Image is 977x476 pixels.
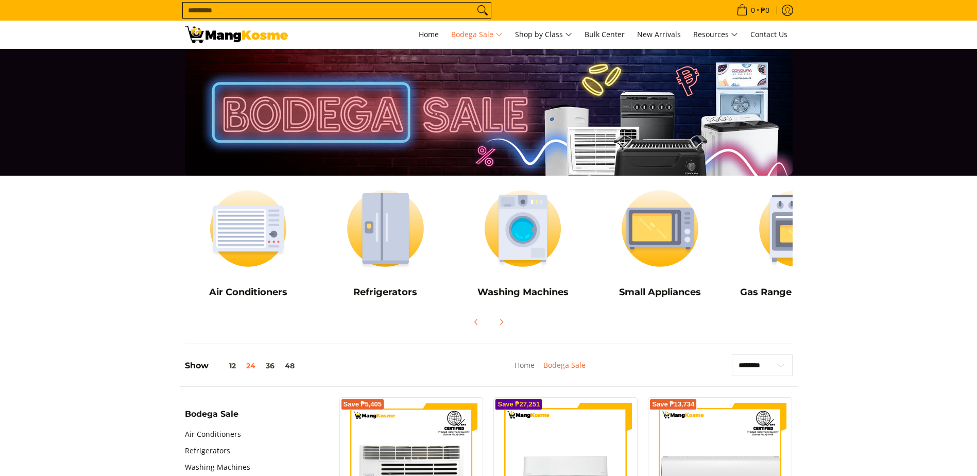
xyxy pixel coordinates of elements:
a: Shop by Class [510,21,577,48]
img: Refrigerators [322,181,449,276]
button: Next [490,311,512,333]
a: Contact Us [745,21,793,48]
h5: Small Appliances [596,286,724,298]
summary: Open [185,410,238,426]
a: Refrigerators [185,443,230,459]
a: Resources [688,21,743,48]
a: Small Appliances Small Appliances [596,181,724,305]
a: Cookers Gas Range and Cookers [734,181,861,305]
span: 0 [749,7,757,14]
h5: Refrigerators [322,286,449,298]
button: 36 [261,362,280,370]
a: Refrigerators Refrigerators [322,181,449,305]
span: Bulk Center [585,29,625,39]
span: Save ₱27,251 [498,401,540,407]
a: New Arrivals [632,21,686,48]
span: Home [419,29,439,39]
a: Air Conditioners [185,426,241,443]
a: Bodega Sale [543,360,586,370]
nav: Breadcrumbs [446,359,655,382]
h5: Washing Machines [459,286,587,298]
a: Washing Machines Washing Machines [459,181,587,305]
a: Washing Machines [185,459,250,475]
span: • [733,5,773,16]
nav: Main Menu [298,21,793,48]
button: 24 [241,362,261,370]
span: ₱0 [759,7,771,14]
img: Cookers [734,181,861,276]
span: Bodega Sale [185,410,238,418]
img: Small Appliances [596,181,724,276]
button: Search [474,3,491,18]
a: Home [515,360,535,370]
button: 12 [209,362,241,370]
button: 48 [280,362,300,370]
img: Bodega Sale l Mang Kosme: Cost-Efficient &amp; Quality Home Appliances [185,26,288,43]
span: New Arrivals [637,29,681,39]
button: Previous [465,311,488,333]
span: Resources [693,28,738,41]
h5: Air Conditioners [185,286,312,298]
span: Contact Us [750,29,787,39]
img: Washing Machines [459,181,587,276]
h5: Gas Range and Cookers [734,286,861,298]
span: Bodega Sale [451,28,503,41]
span: Save ₱13,734 [652,401,694,407]
span: Save ₱5,405 [344,401,382,407]
a: Air Conditioners Air Conditioners [185,181,312,305]
img: Air Conditioners [185,181,312,276]
a: Bulk Center [579,21,630,48]
h5: Show [185,361,300,371]
span: Shop by Class [515,28,572,41]
a: Home [414,21,444,48]
a: Bodega Sale [446,21,508,48]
